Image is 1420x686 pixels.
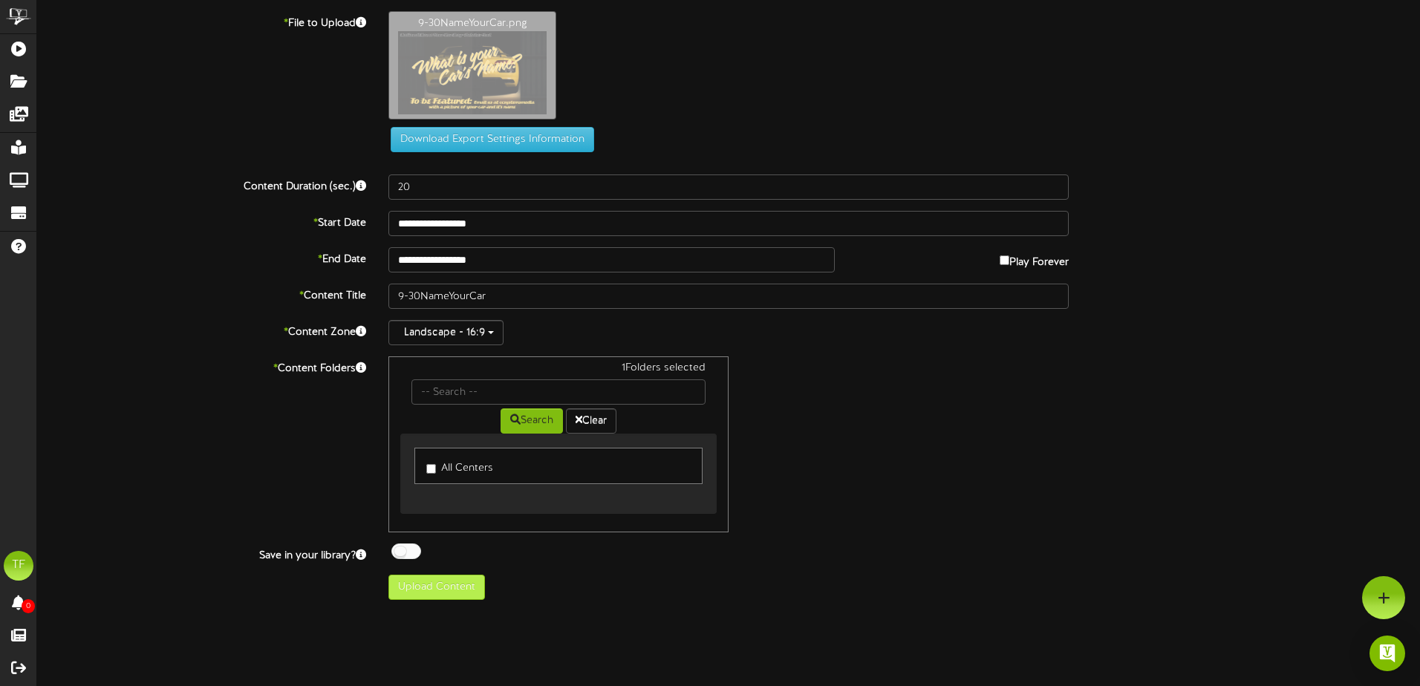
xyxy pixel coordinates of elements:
div: TF [4,551,33,581]
button: Clear [566,408,616,434]
label: Content Duration (sec.) [26,174,377,195]
input: All Centers [426,464,436,474]
div: 1 Folders selected [400,361,717,379]
label: Start Date [26,211,377,231]
label: Content Folders [26,356,377,376]
label: Content Zone [26,320,377,340]
button: Upload Content [388,575,485,600]
label: Save in your library? [26,543,377,563]
button: Search [501,408,563,434]
label: File to Upload [26,11,377,31]
div: Open Intercom Messenger [1369,636,1405,671]
input: Title of this Content [388,284,1069,309]
input: -- Search -- [411,379,706,405]
label: End Date [26,247,377,267]
a: Download Export Settings Information [383,134,594,146]
label: Play Forever [1000,247,1069,270]
input: Play Forever [1000,255,1009,265]
label: Content Title [26,284,377,304]
button: Download Export Settings Information [391,127,594,152]
label: All Centers [426,456,493,476]
span: 0 [22,599,35,613]
button: Landscape - 16:9 [388,320,504,345]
